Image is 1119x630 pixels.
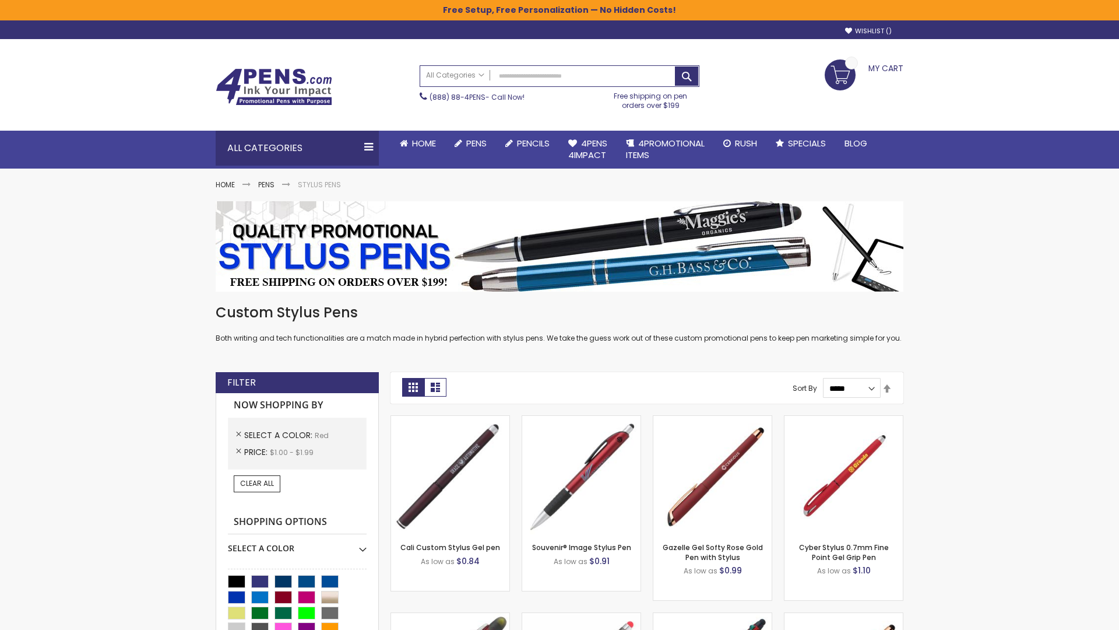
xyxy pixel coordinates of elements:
a: Home [390,131,445,156]
img: Cali Custom Stylus Gel pen-Red [391,416,509,534]
img: Gazelle Gel Softy Rose Gold Pen with Stylus-Red [653,416,772,534]
strong: Now Shopping by [228,393,367,418]
span: As low as [684,566,717,576]
a: Rush [714,131,766,156]
a: Souvenir® Image Stylus Pen-Red [522,415,641,425]
span: All Categories [426,71,484,80]
div: All Categories [216,131,379,166]
span: $1.00 - $1.99 [270,447,314,457]
a: Blog [835,131,877,156]
a: Specials [766,131,835,156]
strong: Stylus Pens [298,180,341,190]
a: All Categories [420,66,490,85]
a: Pens [258,180,275,190]
span: $1.10 [853,565,871,576]
a: Pens [445,131,496,156]
span: As low as [817,566,851,576]
a: Clear All [234,475,280,492]
a: 4Pens4impact [559,131,617,169]
span: Select A Color [244,429,315,441]
span: Rush [735,137,757,149]
a: Orbitor 4 Color Assorted Ink Metallic Stylus Pens-Red [653,612,772,622]
span: $0.84 [456,555,480,567]
a: Gazelle Gel Softy Rose Gold Pen with Stylus - ColorJet-Red [784,612,903,622]
span: Home [412,137,436,149]
a: Cyber Stylus 0.7mm Fine Point Gel Grip Pen-Red [784,415,903,425]
a: Pencils [496,131,559,156]
img: Souvenir® Image Stylus Pen-Red [522,416,641,534]
a: Gazelle Gel Softy Rose Gold Pen with Stylus [663,542,763,562]
a: Gazelle Gel Softy Rose Gold Pen with Stylus-Red [653,415,772,425]
a: Islander Softy Gel with Stylus - ColorJet Imprint-Red [522,612,641,622]
span: Clear All [240,478,274,488]
img: Cyber Stylus 0.7mm Fine Point Gel Grip Pen-Red [784,416,903,534]
span: As low as [421,556,455,566]
a: Home [216,180,235,190]
h1: Custom Stylus Pens [216,303,903,322]
a: Wishlist [845,27,892,36]
div: Free shipping on pen orders over $199 [602,87,700,110]
label: Sort By [793,383,817,393]
span: As low as [554,556,587,566]
div: Both writing and tech functionalities are a match made in hybrid perfection with stylus pens. We ... [216,303,903,344]
strong: Filter [227,376,256,389]
span: $0.99 [719,565,742,576]
span: Blog [844,137,867,149]
strong: Shopping Options [228,510,367,535]
span: Red [315,430,329,440]
span: 4Pens 4impact [568,137,607,161]
strong: Grid [402,378,424,397]
span: Specials [788,137,826,149]
img: Stylus Pens [216,201,903,292]
img: 4Pens Custom Pens and Promotional Products [216,68,332,106]
span: 4PROMOTIONAL ITEMS [626,137,705,161]
span: Price [244,446,270,458]
a: Cali Custom Stylus Gel pen-Red [391,415,509,425]
a: Souvenir® Jalan Highlighter Stylus Pen Combo-Red [391,612,509,622]
a: (888) 88-4PENS [430,92,485,102]
a: Cali Custom Stylus Gel pen [400,542,500,552]
div: Select A Color [228,534,367,554]
span: $0.91 [589,555,610,567]
a: Cyber Stylus 0.7mm Fine Point Gel Grip Pen [799,542,889,562]
a: Souvenir® Image Stylus Pen [532,542,631,552]
span: - Call Now! [430,92,525,102]
span: Pencils [517,137,550,149]
a: 4PROMOTIONALITEMS [617,131,714,169]
span: Pens [466,137,487,149]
